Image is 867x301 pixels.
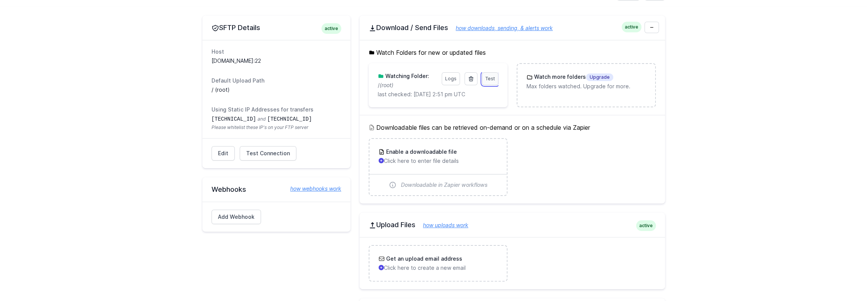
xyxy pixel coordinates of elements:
h2: Webhooks [212,185,341,194]
p: Click here to create a new email [379,264,498,272]
h2: Download / Send Files [369,23,656,32]
dd: / (root) [212,86,341,94]
a: how uploads work [415,222,468,228]
a: Watch more foldersUpgrade Max folders watched. Upgrade for more. [517,64,655,99]
a: Get an upload email address Click here to create a new email [369,246,507,281]
dt: Default Upload Path [212,77,341,84]
dt: Using Static IP Addresses for transfers [212,106,341,113]
span: active [622,22,641,32]
h3: Watch more folders [533,73,613,81]
span: Upgrade [586,73,613,81]
span: Downloadable in Zapier workflows [401,181,488,189]
span: active [321,23,341,34]
a: how webhooks work [283,185,341,193]
h3: Get an upload email address [385,255,462,263]
p: / [378,81,437,89]
span: Test Connection [246,150,290,157]
p: last checked: [DATE] 2:51 pm UTC [378,91,498,98]
span: Test [485,76,495,81]
span: Please whitelist these IP's on your FTP server [212,124,341,131]
a: Edit [212,146,235,161]
h5: Watch Folders for new or updated files [369,48,656,57]
code: [TECHNICAL_ID] [212,116,256,122]
a: how downloads, sending, & alerts work [448,25,553,31]
span: active [636,220,656,231]
a: Add Webhook [212,210,261,224]
a: Test [482,72,498,85]
a: Test Connection [240,146,296,161]
p: Click here to enter file details [379,157,498,165]
h5: Downloadable files can be retrieved on-demand or on a schedule via Zapier [369,123,656,132]
dd: [DOMAIN_NAME]:22 [212,57,341,65]
code: [TECHNICAL_ID] [267,116,312,122]
a: Enable a downloadable file Click here to enter file details Downloadable in Zapier workflows [369,139,507,195]
i: (root) [380,82,393,88]
h2: Upload Files [369,220,656,229]
h2: SFTP Details [212,23,341,32]
dt: Host [212,48,341,56]
iframe: Drift Widget Chat Controller [829,263,858,292]
h3: Watching Folder: [384,72,429,80]
h3: Enable a downloadable file [385,148,457,156]
p: Max folders watched. Upgrade for more. [527,83,646,90]
span: and [258,116,266,122]
a: Logs [442,72,460,85]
